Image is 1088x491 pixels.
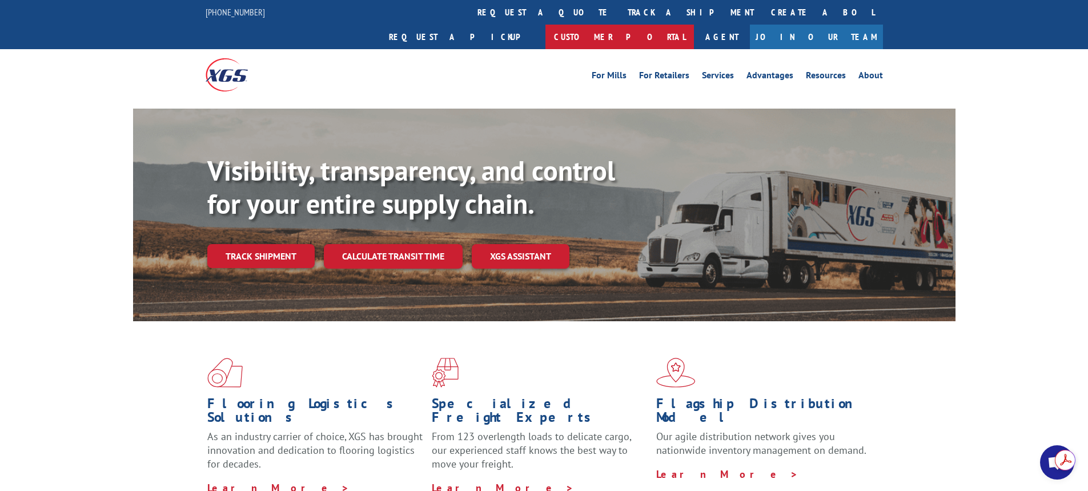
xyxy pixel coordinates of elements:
img: xgs-icon-total-supply-chain-intelligence-red [207,358,243,388]
a: Agent [694,25,750,49]
h1: Flagship Distribution Model [656,397,872,430]
a: For Mills [592,71,627,83]
span: As an industry carrier of choice, XGS has brought innovation and dedication to flooring logistics... [207,430,423,470]
img: xgs-icon-flagship-distribution-model-red [656,358,696,388]
a: Request a pickup [380,25,545,49]
a: Advantages [746,71,793,83]
img: xgs-icon-focused-on-flooring-red [432,358,459,388]
a: Customer Portal [545,25,694,49]
p: From 123 overlength loads to delicate cargo, our experienced staff knows the best way to move you... [432,430,648,481]
h1: Flooring Logistics Solutions [207,397,423,430]
a: Calculate transit time [324,244,463,269]
a: About [858,71,883,83]
a: Learn More > [656,468,798,481]
div: Open chat [1040,445,1074,480]
a: Track shipment [207,244,315,268]
a: Services [702,71,734,83]
a: For Retailers [639,71,689,83]
a: Resources [806,71,846,83]
a: [PHONE_NUMBER] [206,6,265,18]
h1: Specialized Freight Experts [432,397,648,430]
span: Our agile distribution network gives you nationwide inventory management on demand. [656,430,866,457]
a: XGS ASSISTANT [472,244,569,269]
b: Visibility, transparency, and control for your entire supply chain. [207,153,615,221]
a: Join Our Team [750,25,883,49]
